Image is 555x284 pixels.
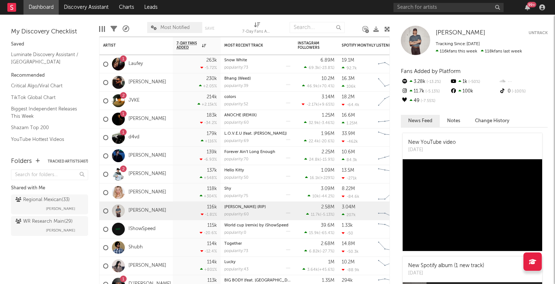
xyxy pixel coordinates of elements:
a: [PERSON_NAME] [128,171,166,177]
div: 3.28k [401,77,450,87]
div: -50.3k [342,249,359,254]
span: -44.2 % [320,194,333,199]
div: WR Research Main ( 29 ) [15,217,73,226]
div: ( ) [304,120,334,125]
a: [PERSON_NAME] [436,29,485,37]
div: 10.6M [342,150,355,154]
div: 10.2M [342,260,355,265]
a: Snow White [224,58,247,62]
div: 113k [207,278,217,283]
input: Search for folders... [11,170,88,180]
a: [PERSON_NAME] [128,153,166,159]
div: -271k [342,176,357,181]
div: -1.81 % [201,212,217,217]
span: -100 % [511,90,526,94]
span: +70.4 % [319,84,333,88]
svg: Chart title [375,110,408,128]
div: My Discovery Checklist [11,28,88,36]
div: Regional Mexican ( 33 ) [15,196,70,204]
svg: Chart title [375,55,408,73]
div: Spotify Monthly Listeners [342,43,397,48]
div: 16.6M [342,113,355,118]
div: 33.9M [342,131,355,136]
div: 0 [499,87,548,96]
span: [PERSON_NAME] [436,30,485,36]
div: ANOCHE (REMIX) [224,113,290,117]
a: [PERSON_NAME] [128,208,166,214]
div: Snow White [224,58,290,62]
div: 99 + [527,2,536,7]
a: YouTube Hottest Videos [11,135,81,143]
span: [PERSON_NAME] [46,226,75,235]
div: Shared with Me [11,184,88,193]
div: BIG BODY (feat. DaBaby) [224,278,290,283]
a: WR Research Main(29)[PERSON_NAME] [11,216,88,236]
svg: Chart title [375,220,408,239]
div: popularity: 69 [224,139,249,143]
span: -7.55 % [420,99,435,103]
div: 49 [401,96,450,106]
div: 2.25M [322,150,334,154]
div: New Spotify album (1 new track) [408,262,484,270]
span: -23.8 % [320,66,333,70]
div: popularity: 70 [224,157,249,161]
div: 16.3M [342,76,355,81]
div: 1.09M [321,168,334,173]
div: 214k [207,95,217,99]
div: -50 [342,231,353,236]
svg: Chart title [375,183,408,202]
svg: Chart title [375,239,408,257]
div: ( ) [302,84,334,88]
div: 39.6M [321,223,334,228]
span: -20.6 % [320,139,333,143]
a: Forever Ain't Long Enough [224,150,275,154]
div: +801 % [200,267,217,272]
a: Laufey [128,61,143,67]
span: 116k fans this week [436,49,477,54]
button: Change History [468,115,517,127]
span: -50 % [467,80,480,84]
div: Shy [224,187,290,191]
span: -65.4 % [320,231,333,235]
input: Search for artists [393,3,504,12]
div: New YouTube video [408,139,456,146]
div: Most Recent Track [224,43,279,48]
div: -462k [342,139,358,144]
div: ( ) [304,157,334,162]
div: 2.58M [321,205,334,210]
button: Save [205,26,214,30]
div: Folders [11,157,32,166]
div: [DATE] [408,146,456,154]
a: JVKE [128,98,139,104]
div: 100k [450,87,498,96]
div: -34.2 % [200,120,217,125]
span: Tracking Since: [DATE] [436,42,480,46]
svg: Chart title [375,73,408,92]
svg: Chart title [375,165,408,183]
a: Luminate Discovery Assistant / [GEOGRAPHIC_DATA] [11,51,81,66]
div: 114k [207,260,217,265]
div: 139k [207,150,217,154]
div: -5.72 % [200,65,217,70]
div: 13.5M [342,168,354,173]
span: -27.7 % [321,250,333,254]
div: Instagram Followers [298,41,323,50]
div: Dale Dickens (RIP) [224,205,290,209]
div: 1.33k [342,223,353,228]
a: Together [224,242,242,246]
span: -3.46 % [320,121,333,125]
div: ( ) [304,249,334,254]
button: Tracked Artists(407) [48,160,88,163]
a: [PERSON_NAME] [128,116,166,122]
button: News Feed [401,115,440,127]
div: popularity: 73 [224,249,248,253]
div: Recommended [11,71,88,80]
span: 69.3k [309,66,319,70]
div: colors [224,95,290,99]
div: World cup (remix) by iShowSpeed [224,223,290,227]
div: 19.1M [342,58,354,63]
div: 116k [207,205,217,210]
div: 2.68M [321,241,334,246]
a: Critical Algo/Viral Chart [11,82,81,90]
div: 137k [207,168,217,173]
